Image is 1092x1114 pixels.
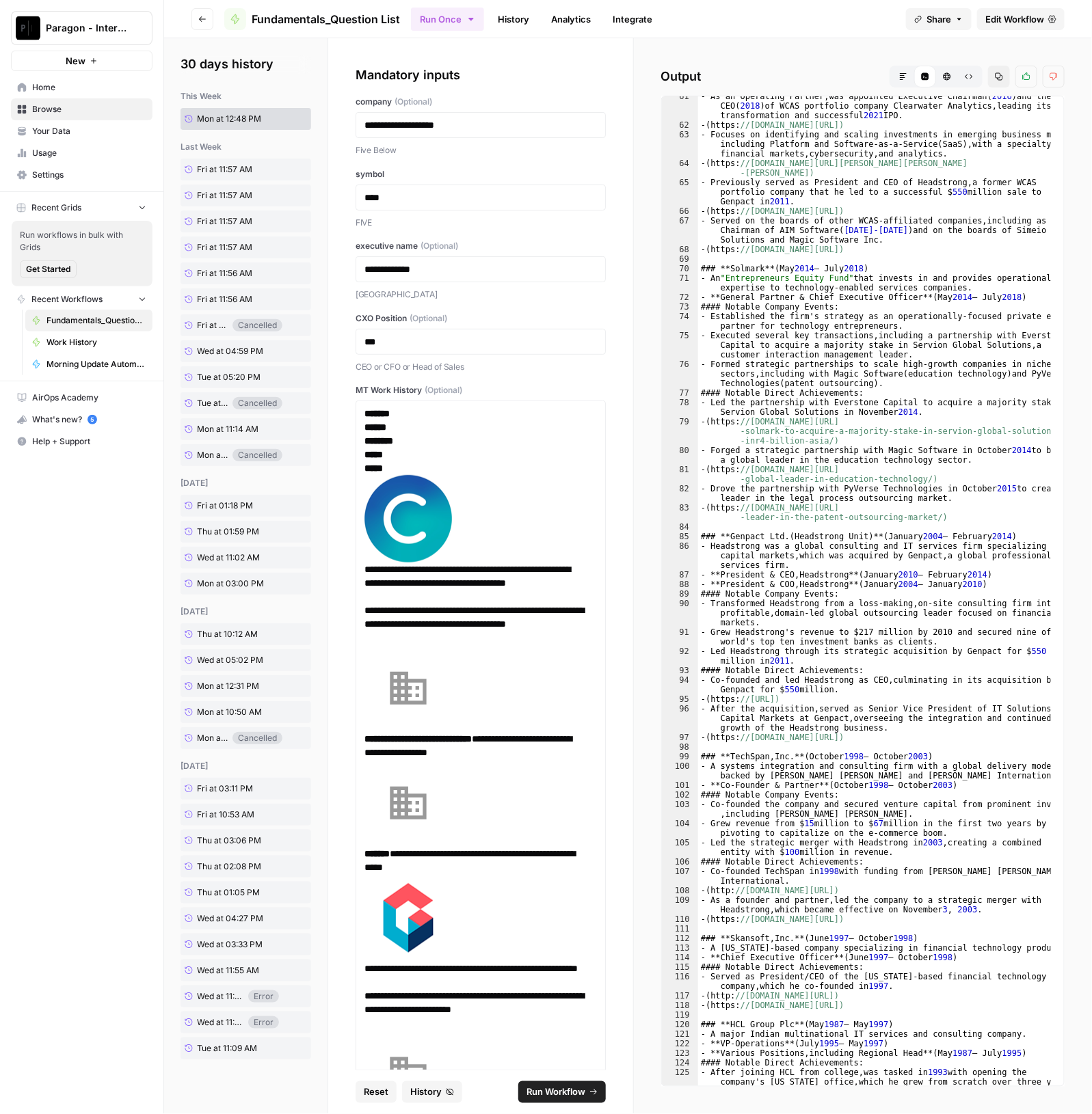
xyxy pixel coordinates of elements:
[248,990,279,1003] div: Error
[12,409,152,430] div: What's new?
[662,1020,698,1029] div: 120
[425,384,462,396] span: (Optional)
[662,178,698,206] div: 65
[25,353,152,375] a: Morning Update Automation
[662,886,698,895] div: 108
[32,147,146,159] span: Usage
[181,960,282,981] a: Wed at 11:55 AM
[197,860,261,873] span: Thu at 02:08 PM
[11,142,152,164] a: Usage
[181,778,282,800] a: Fri at 03:11 PM
[490,8,537,30] a: History
[11,431,152,452] button: Help + Support
[662,216,698,245] div: 67
[197,423,258,435] span: Mon at 11:14 AM
[364,759,452,847] img: 131945
[662,675,698,694] div: 94
[356,384,606,396] label: MT Work History
[11,387,152,409] a: AirOps Academy
[181,1037,282,1059] a: Tue at 11:09 AM
[26,263,70,275] span: Get Started
[356,288,606,301] p: [GEOGRAPHIC_DATA]
[46,314,146,327] span: Fundamentals_Question List
[11,51,152,71] button: New
[662,130,698,159] div: 63
[181,830,282,852] a: Thu at 03:06 PM
[662,92,698,120] div: 61
[543,8,599,30] a: Analytics
[197,189,252,202] span: Fri at 11:57 AM
[662,790,698,800] div: 102
[197,964,259,977] span: Wed at 11:55 AM
[197,886,260,899] span: Thu at 01:05 PM
[224,8,400,30] a: Fundamentals_Question List
[662,1001,698,1010] div: 118
[181,366,282,388] a: Tue at 05:20 PM
[197,680,259,692] span: Mon at 12:31 PM
[662,273,698,293] div: 71
[181,908,282,929] a: Wed at 04:27 PM
[181,393,232,413] a: Tue at 02:19 PM
[662,972,698,991] div: 116
[356,66,606,85] div: Mandatory inputs
[197,113,261,125] span: Mon at 12:48 PM
[197,397,228,409] span: Tue at 02:19 PM
[985,12,1044,26] span: Edit Workflow
[20,229,144,254] span: Run workflows in bulk with Grids
[197,241,252,254] span: Fri at 11:57 AM
[32,103,146,116] span: Browse
[232,397,282,409] div: Cancelled
[11,409,152,431] button: What's new? 5
[46,21,129,35] span: Paragon - Internal Usage
[181,210,282,232] a: Fri at 11:57 AM
[197,526,259,538] span: Thu at 01:59 PM
[197,809,254,821] span: Fri at 10:53 AM
[662,570,698,580] div: 87
[662,331,698,359] div: 75
[197,706,262,718] span: Mon at 10:50 AM
[662,627,698,647] div: 91
[662,580,698,589] div: 88
[197,293,252,305] span: Fri at 11:56 AM
[662,522,698,532] div: 84
[662,742,698,752] div: 98
[662,532,698,541] div: 85
[16,16,40,40] img: Paragon - Internal Usage Logo
[518,1081,606,1103] button: Run Workflow
[197,371,261,383] span: Tue at 05:20 PM
[662,484,698,503] div: 82
[181,108,282,130] a: Mon at 12:48 PM
[197,654,263,666] span: Wed at 05:02 PM
[197,215,252,228] span: Fri at 11:57 AM
[181,934,282,955] a: Wed at 03:33 PM
[181,477,311,489] div: [DATE]
[662,120,698,130] div: 62
[662,599,698,627] div: 90
[181,90,311,103] div: this week
[402,1081,462,1103] button: History
[181,521,282,543] a: Thu at 01:59 PM
[662,398,698,417] div: 78
[421,240,458,252] span: (Optional)
[46,358,146,370] span: Morning Update Automation
[197,345,263,357] span: Wed at 04:59 PM
[197,628,258,640] span: Thu at 10:12 AM
[181,675,282,697] a: Mon at 12:31 PM
[32,81,146,94] span: Home
[197,500,253,512] span: Fri at 01:18 PM
[662,1029,698,1039] div: 121
[356,312,606,325] label: CXO Position
[181,340,282,362] a: Wed at 04:59 PM
[181,701,282,723] a: Mon at 10:50 AM
[662,962,698,972] div: 115
[232,319,282,331] div: Cancelled
[181,141,311,153] div: last week
[20,260,77,278] button: Get Started
[181,573,282,595] a: Mon at 03:00 PM
[197,163,252,176] span: Fri at 11:57 AM
[31,202,81,214] span: Recent Grids
[181,649,282,671] a: Wed at 05:02 PM
[906,8,972,30] button: Share
[927,12,951,26] span: Share
[662,752,698,761] div: 99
